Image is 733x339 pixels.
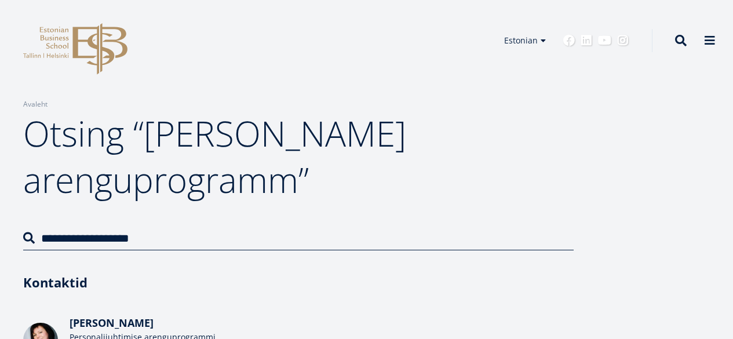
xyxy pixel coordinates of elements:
a: Facebook [563,35,575,46]
h1: Otsing “[PERSON_NAME] arenguprogramm” [23,110,574,203]
a: Linkedin [581,35,592,46]
h3: Kontaktid [23,274,574,291]
a: Avaleht [23,99,48,110]
a: Instagram [617,35,629,46]
span: [PERSON_NAME] [70,316,154,330]
a: Youtube [598,35,611,46]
